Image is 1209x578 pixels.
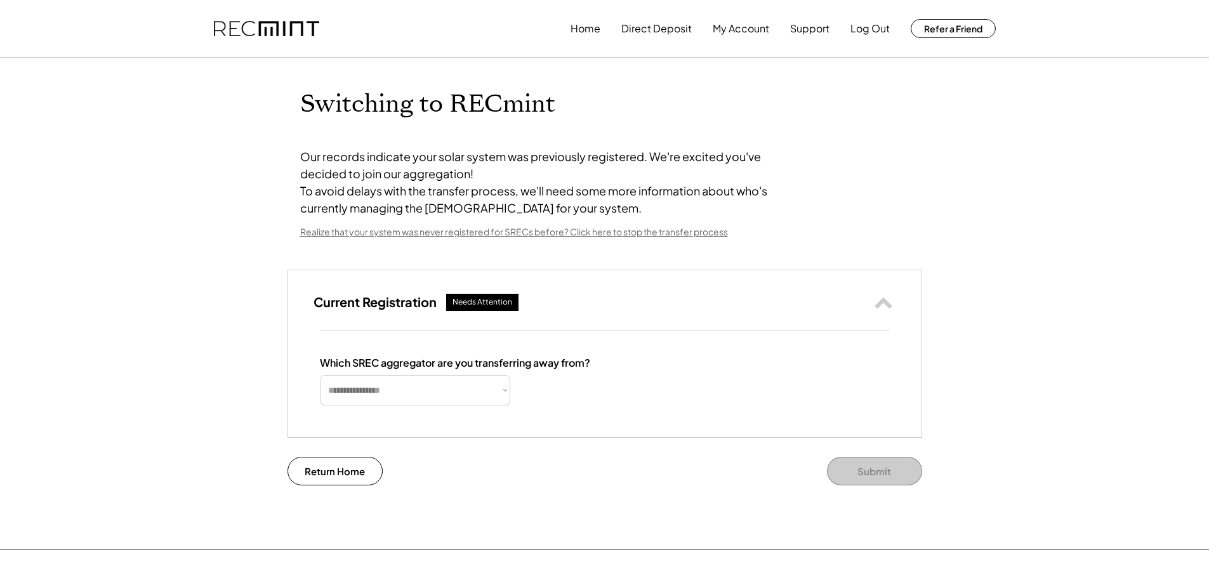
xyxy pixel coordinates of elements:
[287,457,383,485] button: Return Home
[314,294,437,310] h3: Current Registration
[850,16,890,41] button: Log Out
[300,89,909,119] h1: Switching to RECmint
[214,21,319,37] img: recmint-logotype%403x.png
[713,16,769,41] button: My Account
[453,297,512,308] div: Needs Attention
[621,16,692,41] button: Direct Deposit
[827,457,922,485] button: Submit
[300,226,728,239] div: Realize that your system was never registered for SRECs before? Click here to stop the transfer p...
[911,19,996,38] button: Refer a Friend
[571,16,600,41] button: Home
[320,357,590,370] div: Which SREC aggregator are you transferring away from?
[790,16,829,41] button: Support
[300,148,808,216] div: Our records indicate your solar system was previously registered. We're excited you've decided to...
